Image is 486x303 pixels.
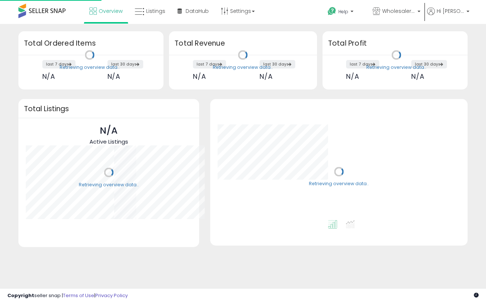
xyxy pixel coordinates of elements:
span: Hi [PERSON_NAME] [437,7,464,15]
span: DataHub [186,7,209,15]
span: Help [338,8,348,15]
strong: Copyright [7,292,34,299]
div: Retrieving overview data.. [213,64,273,71]
div: Retrieving overview data.. [79,182,139,188]
span: Listings [146,7,165,15]
div: Retrieving overview data.. [366,64,426,71]
div: Retrieving overview data.. [309,181,369,187]
span: Overview [99,7,123,15]
a: Help [322,1,366,24]
i: Get Help [327,7,337,16]
a: Privacy Policy [95,292,128,299]
div: Retrieving overview data.. [60,64,120,71]
a: Hi [PERSON_NAME] [427,7,469,24]
div: seller snap | | [7,292,128,299]
span: Wholesaler AZ [382,7,415,15]
a: Terms of Use [63,292,94,299]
